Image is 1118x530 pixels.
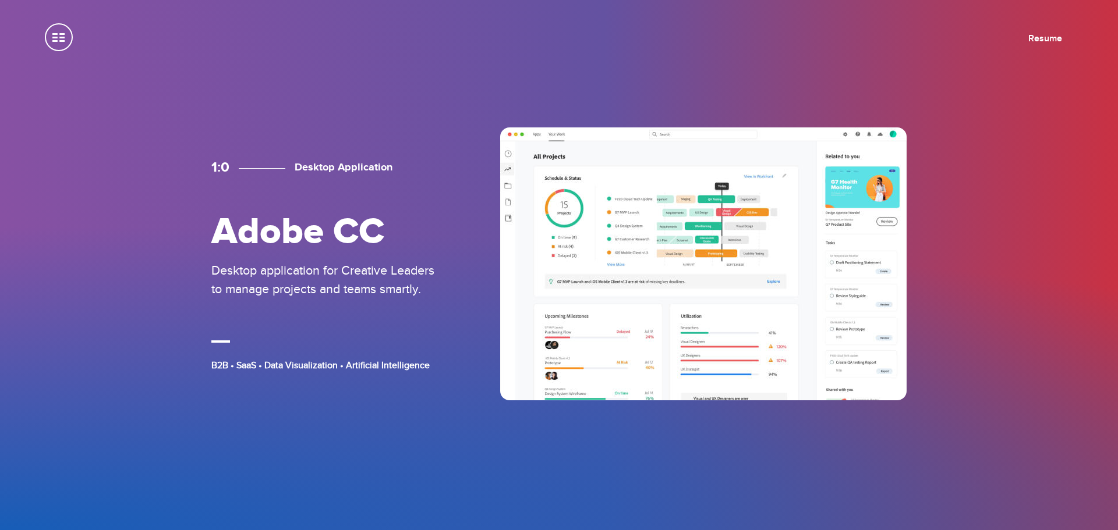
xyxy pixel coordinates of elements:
p: Desktop application for Creative Leaders to manage projects and teams smartly. [211,261,444,298]
a: Resume [1028,33,1062,44]
img: Adobe CC [500,127,907,400]
span: B2B • SaaS • Data Visualization • Artificial Intelligence [211,360,430,371]
h2: Adobe CC [211,213,444,252]
a: 1:0 Desktop Application Adobe CC Desktop application for Creative Leaders to manage projects and ... [210,127,908,403]
h3: Desktop Application [239,161,392,174]
span: 1:0 [211,159,229,176]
